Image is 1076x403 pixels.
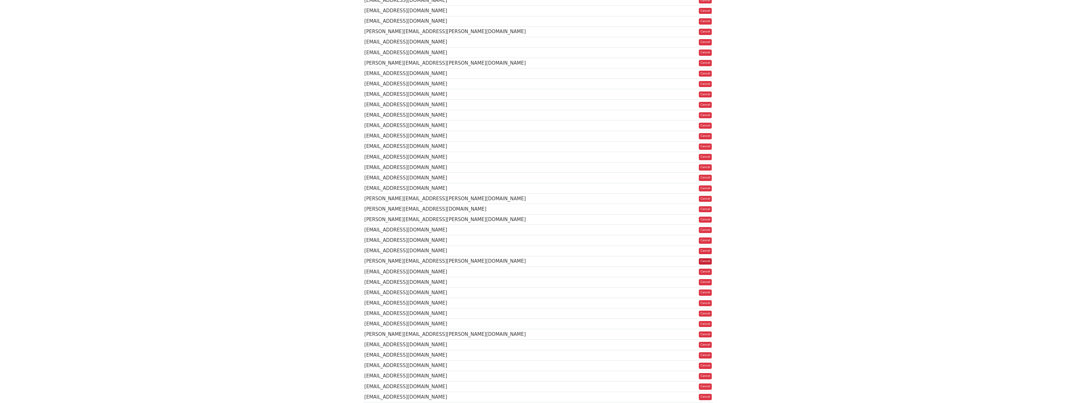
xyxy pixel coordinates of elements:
a: Cancel [699,217,712,223]
a: Cancel [699,206,712,213]
a: Cancel [699,60,712,66]
td: [EMAIL_ADDRESS][DOMAIN_NAME] [363,371,651,381]
td: [EMAIL_ADDRESS][DOMAIN_NAME] [363,141,651,152]
a: Cancel [699,269,712,275]
a: Cancel [699,143,712,150]
a: Cancel [699,39,712,45]
a: Cancel [699,71,712,77]
td: [EMAIL_ADDRESS][DOMAIN_NAME] [363,131,651,141]
td: [EMAIL_ADDRESS][DOMAIN_NAME] [363,37,651,47]
a: Cancel [699,394,712,400]
td: [PERSON_NAME][EMAIL_ADDRESS][DOMAIN_NAME] [363,204,651,214]
td: [PERSON_NAME][EMAIL_ADDRESS][PERSON_NAME][DOMAIN_NAME] [363,214,651,225]
td: [EMAIL_ADDRESS][DOMAIN_NAME] [363,266,651,277]
a: Cancel [699,321,712,327]
td: [EMAIL_ADDRESS][DOMAIN_NAME] [363,183,651,194]
td: [EMAIL_ADDRESS][DOMAIN_NAME] [363,225,651,235]
a: Cancel [699,123,712,129]
a: Cancel [699,311,712,317]
a: Cancel [699,102,712,108]
a: Cancel [699,29,712,35]
td: [EMAIL_ADDRESS][DOMAIN_NAME] [363,235,651,246]
td: [EMAIL_ADDRESS][DOMAIN_NAME] [363,110,651,120]
a: Cancel [699,91,712,98]
td: [EMAIL_ADDRESS][DOMAIN_NAME] [363,308,651,319]
td: [EMAIL_ADDRESS][DOMAIN_NAME] [363,392,651,402]
a: Cancel [699,352,712,359]
td: [EMAIL_ADDRESS][DOMAIN_NAME] [363,79,651,89]
a: Cancel [699,8,712,14]
a: Cancel [699,196,712,202]
td: [PERSON_NAME][EMAIL_ADDRESS][PERSON_NAME][DOMAIN_NAME] [363,194,651,204]
td: [EMAIL_ADDRESS][DOMAIN_NAME] [363,319,651,329]
td: [PERSON_NAME][EMAIL_ADDRESS][PERSON_NAME][DOMAIN_NAME] [363,26,651,37]
a: Cancel [699,237,712,244]
a: Cancel [699,154,712,160]
a: Cancel [699,50,712,56]
td: [EMAIL_ADDRESS][DOMAIN_NAME] [363,172,651,183]
td: [EMAIL_ADDRESS][DOMAIN_NAME] [363,350,651,360]
td: [EMAIL_ADDRESS][DOMAIN_NAME] [363,6,651,16]
td: [EMAIL_ADDRESS][DOMAIN_NAME] [363,277,651,287]
a: Cancel [699,383,712,390]
a: Cancel [699,164,712,171]
a: Cancel [699,258,712,265]
a: Cancel [699,289,712,296]
a: Cancel [699,373,712,379]
td: [EMAIL_ADDRESS][DOMAIN_NAME] [363,152,651,162]
td: [EMAIL_ADDRESS][DOMAIN_NAME] [363,287,651,298]
td: [EMAIL_ADDRESS][DOMAIN_NAME] [363,298,651,308]
a: Cancel [699,227,712,233]
td: [PERSON_NAME][EMAIL_ADDRESS][PERSON_NAME][DOMAIN_NAME] [363,58,651,68]
a: Cancel [699,133,712,139]
iframe: Chat Widget [1044,373,1076,403]
td: [EMAIL_ADDRESS][DOMAIN_NAME] [363,340,651,350]
a: Cancel [699,279,712,285]
td: [PERSON_NAME][EMAIL_ADDRESS][PERSON_NAME][DOMAIN_NAME] [363,329,651,340]
td: [EMAIL_ADDRESS][DOMAIN_NAME] [363,68,651,79]
a: Cancel [699,81,712,87]
a: Cancel [699,248,712,254]
td: [EMAIL_ADDRESS][DOMAIN_NAME] [363,16,651,26]
a: Cancel [699,363,712,369]
td: [EMAIL_ADDRESS][DOMAIN_NAME] [363,381,651,392]
td: [EMAIL_ADDRESS][DOMAIN_NAME] [363,246,651,256]
a: Cancel [699,342,712,348]
td: [EMAIL_ADDRESS][DOMAIN_NAME] [363,100,651,110]
td: [EMAIL_ADDRESS][DOMAIN_NAME] [363,120,651,131]
td: [EMAIL_ADDRESS][DOMAIN_NAME] [363,89,651,100]
td: [EMAIL_ADDRESS][DOMAIN_NAME] [363,47,651,58]
a: Cancel [699,18,712,25]
td: [PERSON_NAME][EMAIL_ADDRESS][PERSON_NAME][DOMAIN_NAME] [363,256,651,266]
a: Cancel [699,112,712,119]
a: Cancel [699,300,712,307]
a: Cancel [699,185,712,192]
td: [EMAIL_ADDRESS][DOMAIN_NAME] [363,162,651,172]
a: Cancel [699,175,712,181]
td: [EMAIL_ADDRESS][DOMAIN_NAME] [363,360,651,371]
a: Cancel [699,331,712,338]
